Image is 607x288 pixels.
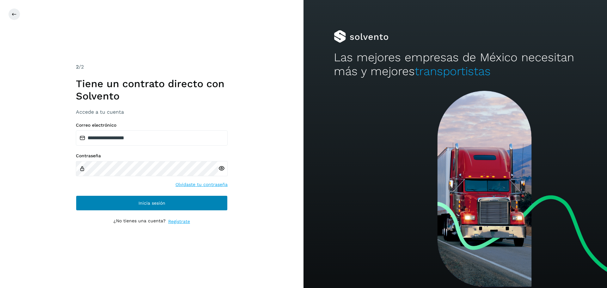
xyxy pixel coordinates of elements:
[76,78,228,102] h1: Tiene un contrato directo con Solvento
[168,218,190,225] a: Regístrate
[76,63,228,71] div: /2
[76,123,228,128] label: Correo electrónico
[175,181,228,188] a: Olvidaste tu contraseña
[76,109,228,115] h3: Accede a tu cuenta
[113,218,166,225] p: ¿No tienes una cuenta?
[334,51,577,79] h2: Las mejores empresas de México necesitan más y mejores
[138,201,165,205] span: Inicia sesión
[76,195,228,211] button: Inicia sesión
[76,153,228,159] label: Contraseña
[415,64,491,78] span: transportistas
[76,64,79,70] span: 2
